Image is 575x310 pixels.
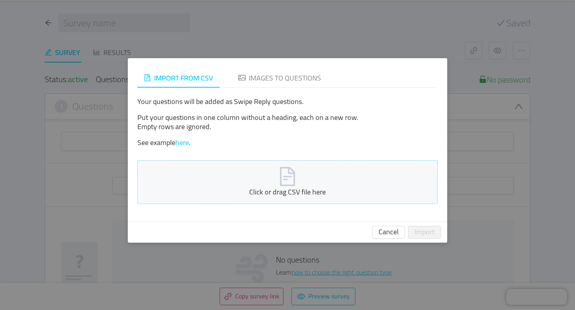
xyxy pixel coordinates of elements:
i: icon: file-text [278,167,297,186]
p: Empty rows are ignored. [137,122,438,131]
i: icon: picture [238,74,246,81]
i: icon: file-text [144,74,151,81]
p: Your questions will be added as Swipe Reply questions. [137,97,438,106]
iframe: Chatra live chat [506,289,567,305]
p: Put your questions in one column without a heading, each on a new row. [137,113,438,122]
a: here [175,136,189,149]
button: Cancel [372,226,405,239]
span: Images to questions [249,71,321,84]
button: Import [408,226,441,239]
div: Click or drag CSV file here [138,186,437,197]
span: Import from CSV [154,71,213,84]
span: Click or drag CSV file here [138,161,437,204]
p: See example . [137,138,438,147]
